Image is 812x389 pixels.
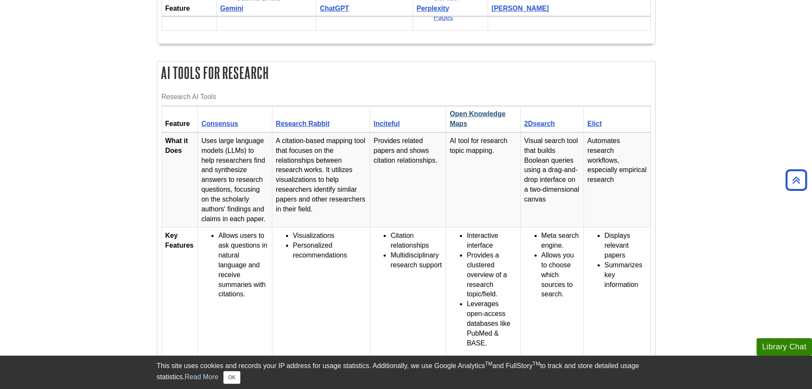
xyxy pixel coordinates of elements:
a: Back to Top [783,174,810,186]
a: Inciteful [373,120,399,127]
button: Library Chat [757,338,812,356]
a: Read More [185,373,218,380]
td: Automates research workflows, especially empirical research [584,132,651,228]
td: Visual search tool that builds Boolean queries using a drag-and-drop interface on a two-dimension... [520,132,584,228]
td: AI tool for research topic mapping. [446,132,521,228]
sup: TM [533,361,540,367]
a: Perplexity [416,5,449,12]
li: Displays relevant papers [604,231,647,260]
td: A citation-based mapping tool that focuses on the relationships between research works. It utiliz... [272,132,370,228]
a: Research Rabbit [276,120,329,127]
a: [PERSON_NAME] [491,5,549,12]
li: Multidisciplinary research support [390,251,442,270]
sup: TM [485,361,492,367]
li: Interactive interface [467,231,517,251]
a: 2Dsearch [524,120,555,127]
td: Provides related papers and shows citation relationships. [370,132,446,228]
a: Consensus [201,120,238,127]
strong: What it Does [165,137,188,154]
button: Close [223,371,240,384]
a: Elict [587,120,602,127]
li: Meta search engine. [541,231,580,251]
h2: AI Tools for Research [157,61,655,84]
strong: Key Features [165,232,194,249]
li: Provides a clustered overview of a research topic/field. [467,251,517,299]
li: Personalized recommendations [293,241,366,260]
a: Gemini [220,5,243,12]
td: Uses large language models (LLMs) to help researchers find and synthesize answers to research que... [198,132,272,228]
div: This site uses cookies and records your IP address for usage statistics. Additionally, we use Goo... [157,361,656,384]
a: ChatGPT [320,5,349,12]
li: Summarizes key information [604,260,647,290]
li: Allows users to ask questions in natural language and receive summaries with citations. [218,231,269,299]
li: Allows you to choose which sources to search. [541,251,580,299]
li: Citation relationships [390,231,442,251]
a: Open Knowledge Maps [450,110,506,127]
caption: Research AI Tools [162,88,651,105]
th: Feature [162,106,198,133]
li: Leverages open-access databases like PubMed & BASE. [467,299,517,348]
li: Visualizations [293,231,366,241]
